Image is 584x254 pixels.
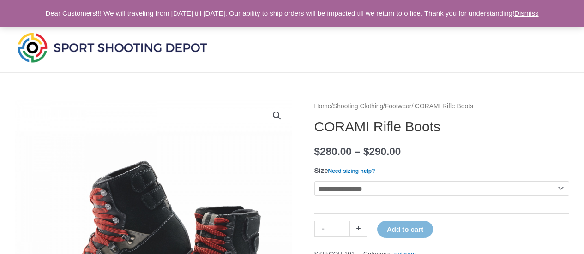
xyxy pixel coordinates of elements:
[363,146,369,157] span: $
[15,30,209,65] img: Sport Shooting Depot
[314,103,331,110] a: Home
[314,118,569,135] h1: CORAMI Rifle Boots
[314,166,375,174] label: Size
[314,146,352,157] bdi: 280.00
[385,103,412,110] a: Footwear
[314,221,332,237] a: -
[314,146,320,157] span: $
[328,168,375,174] a: Need sizing help?
[332,221,350,237] input: Product quantity
[363,146,401,157] bdi: 290.00
[514,9,539,17] a: Dismiss
[350,221,367,237] a: +
[355,146,361,157] span: –
[314,100,569,112] nav: Breadcrumb
[269,107,285,124] a: View full-screen image gallery
[333,103,383,110] a: Shooting Clothing
[377,221,433,238] button: Add to cart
